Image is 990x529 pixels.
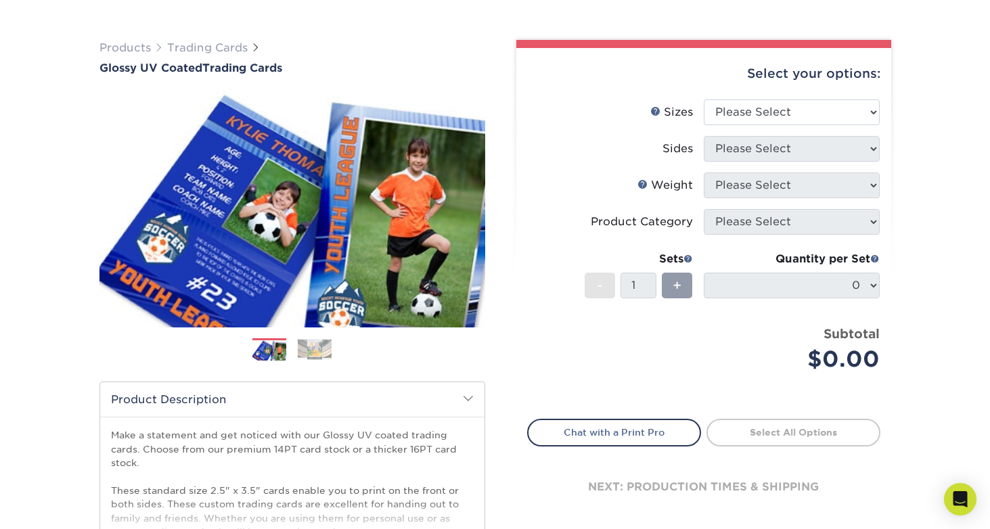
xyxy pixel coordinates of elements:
strong: Subtotal [824,326,880,341]
span: - [597,275,603,296]
div: Product Category [591,214,693,230]
div: Open Intercom Messenger [944,483,976,515]
div: Sides [662,141,693,157]
div: next: production times & shipping [527,446,880,528]
div: Sizes [650,104,693,120]
a: Chat with a Print Pro [527,419,701,446]
div: Weight [637,177,693,193]
span: Glossy UV Coated [99,62,202,74]
img: Glossy UV Coated 01 [99,76,485,342]
h1: Trading Cards [99,62,485,74]
a: Select All Options [706,419,880,446]
img: Trading Cards 02 [298,339,332,360]
span: + [673,275,681,296]
div: $0.00 [714,343,880,375]
img: Trading Cards 01 [252,339,286,363]
div: Select your options: [527,48,880,99]
div: Sets [585,251,693,267]
a: Products [99,41,151,54]
div: Quantity per Set [704,251,880,267]
h2: Product Description [100,382,485,417]
a: Trading Cards [167,41,248,54]
a: Glossy UV CoatedTrading Cards [99,62,485,74]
